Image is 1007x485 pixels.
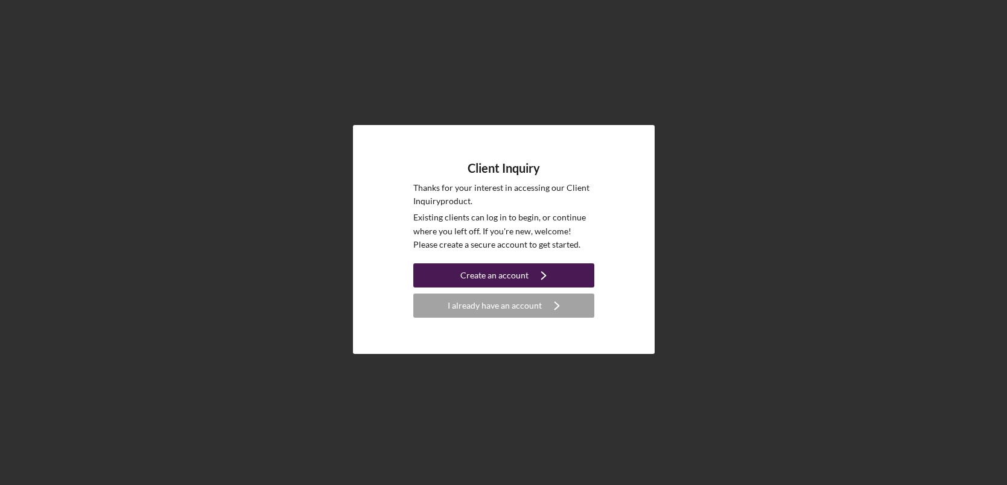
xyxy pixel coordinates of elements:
[448,294,542,318] div: I already have an account
[413,263,594,287] button: Create an account
[468,161,540,175] h4: Client Inquiry
[413,211,594,251] p: Existing clients can log in to begin, or continue where you left off. If you're new, welcome! Ple...
[460,263,529,287] div: Create an account
[413,263,594,291] a: Create an account
[413,294,594,318] button: I already have an account
[413,181,594,208] p: Thanks for your interest in accessing our Client Inquiry product.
